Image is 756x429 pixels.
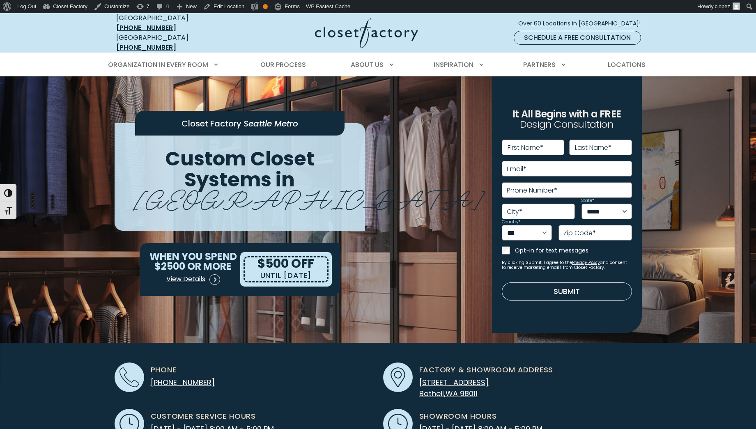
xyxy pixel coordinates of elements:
[502,220,520,224] label: Country
[149,249,237,273] span: WHEN YOU SPEND $2500 OR MORE
[507,187,557,194] label: Phone Number
[116,23,176,32] a: [PHONE_NUMBER]
[502,260,632,270] small: By clicking Submit, I agree to the and consent to receive marketing emails from Closet Factory.
[108,60,208,69] span: Organization in Every Room
[244,118,298,129] span: Seattle Metro
[315,18,418,48] img: Closet Factory Logo
[151,411,256,422] span: Customer Service Hours
[257,255,314,272] span: $500 OFF
[608,60,646,69] span: Locations
[512,107,621,121] span: It All Begins with a FREE
[419,377,489,399] a: [STREET_ADDRESS] Bothell,WA 98011
[116,33,235,53] div: [GEOGRAPHIC_DATA]
[502,282,632,301] button: Submit
[116,13,235,33] div: [GEOGRAPHIC_DATA]
[419,364,554,375] span: Factory & Showroom Address
[514,31,641,45] a: Schedule a Free Consultation
[575,145,611,151] label: Last Name
[563,230,596,236] label: Zip Code
[518,19,647,28] span: Over 60 Locations in [GEOGRAPHIC_DATA]!
[133,178,485,216] span: [GEOGRAPHIC_DATA]
[460,388,478,399] span: 98011
[182,118,241,129] span: Closet Factory
[507,209,522,215] label: City
[260,60,306,69] span: Our Process
[515,246,632,255] label: Opt-in for text messages
[351,60,384,69] span: About Us
[151,364,177,375] span: Phone
[419,377,489,388] span: [STREET_ADDRESS]
[446,388,458,399] span: WA
[520,118,614,131] span: Design Consultation
[263,4,268,9] div: OK
[102,53,654,76] nav: Primary Menu
[166,271,221,288] a: View Details
[419,388,444,399] span: Bothell
[581,199,594,203] label: State
[507,166,526,172] label: Email
[572,259,600,266] a: Privacy Policy
[508,145,543,151] label: First Name
[260,270,312,281] p: UNTIL [DATE]
[518,16,648,31] a: Over 60 Locations in [GEOGRAPHIC_DATA]!
[715,3,730,9] span: clopez
[116,43,176,52] a: [PHONE_NUMBER]
[523,60,556,69] span: Partners
[151,377,215,388] a: [PHONE_NUMBER]
[434,60,473,69] span: Inspiration
[419,411,497,422] span: Showroom Hours
[165,145,315,193] span: Custom Closet Systems in
[166,274,205,284] span: View Details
